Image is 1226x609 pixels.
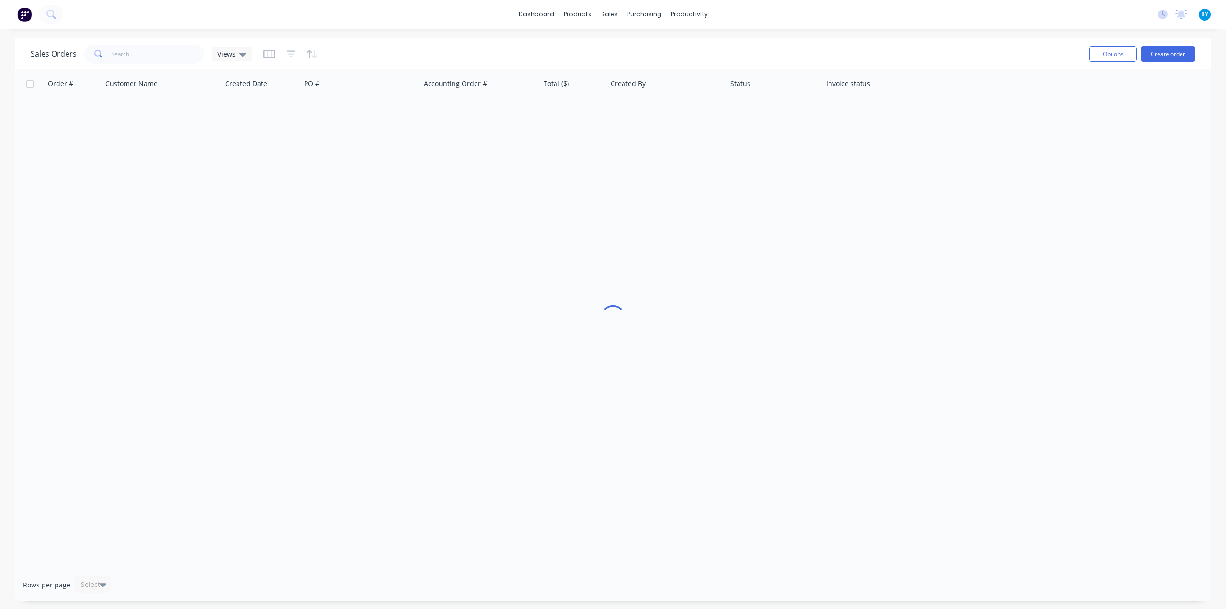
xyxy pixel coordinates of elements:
[424,79,487,89] div: Accounting Order #
[304,79,319,89] div: PO #
[48,79,73,89] div: Order #
[217,49,236,59] span: Views
[514,7,559,22] a: dashboard
[730,79,750,89] div: Status
[596,7,623,22] div: sales
[1141,46,1195,62] button: Create order
[17,7,32,22] img: Factory
[623,7,666,22] div: purchasing
[666,7,713,22] div: productivity
[544,79,569,89] div: Total ($)
[559,7,596,22] div: products
[1201,10,1208,19] span: BY
[111,45,204,64] input: Search...
[826,79,870,89] div: Invoice status
[225,79,267,89] div: Created Date
[31,49,77,58] h1: Sales Orders
[81,580,106,589] div: Select...
[23,580,70,590] span: Rows per page
[1089,46,1137,62] button: Options
[105,79,158,89] div: Customer Name
[611,79,646,89] div: Created By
